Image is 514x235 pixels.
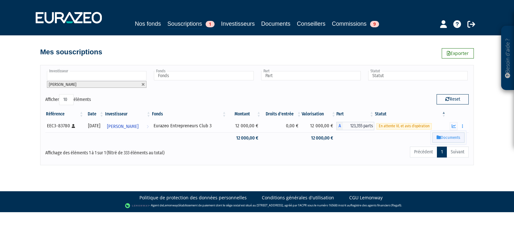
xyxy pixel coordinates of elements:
[437,147,447,158] a: 1
[297,19,325,28] a: Conseillers
[49,82,76,87] span: [PERSON_NAME]
[261,109,302,120] th: Droits d'entrée: activer pour trier la colonne par ordre croissant
[135,19,161,28] a: Nos fonds
[227,120,261,132] td: 12 000,00 €
[227,109,261,120] th: Montant: activer pour trier la colonne par ordre croissant
[343,122,374,130] span: 123,355 parts
[154,122,225,129] div: Eurazeo Entrepreneurs Club 3
[45,146,216,156] div: Affichage des éléments 1 à 1 sur 1 (filtré de 333 éléments au total)
[151,109,227,120] th: Fonds: activer pour trier la colonne par ordre croissant
[432,132,465,143] a: Documents
[227,132,261,144] td: 12 000,00 €
[336,109,374,120] th: Part: activer pour trier la colonne par ordre croissant
[45,94,91,105] label: Afficher éléments
[104,120,151,132] a: [PERSON_NAME]
[72,124,75,128] i: [Français] Personne physique
[302,120,336,132] td: 12 000,00 €
[336,122,374,130] div: A - Eurazeo Entrepreneurs Club 3
[374,109,447,120] th: Statut : activer pour trier la colonne par ordre d&eacute;croissant
[261,120,302,132] td: 0,00 €
[350,203,401,207] a: Registre des agents financiers (Regafi)
[107,121,138,132] span: [PERSON_NAME]
[336,122,343,130] span: A
[6,203,508,209] div: - Agent de (établissement de paiement dont le siège social est situé au [STREET_ADDRESS], agréé p...
[302,132,336,144] td: 12 000,00 €
[163,203,178,207] a: Lemonway
[261,19,290,28] a: Documents
[104,109,151,120] th: Investisseur: activer pour trier la colonne par ordre croissant
[36,12,102,23] img: 1732889491-logotype_eurazeo_blanc_rvb.png
[59,94,74,105] select: Afficheréléments
[86,122,102,129] div: [DATE]
[349,194,383,201] a: CGU Lemonway
[139,194,247,201] a: Politique de protection des données personnelles
[370,21,379,27] span: 9
[40,48,102,56] h4: Mes souscriptions
[47,122,82,129] div: EEC3-83780
[442,48,474,59] a: Exporter
[146,121,149,132] i: Voir l'investisseur
[45,109,84,120] th: Référence : activer pour trier la colonne par ordre croissant
[504,29,511,87] p: Besoin d'aide ?
[167,19,215,29] a: Souscriptions1
[84,109,104,120] th: Date: activer pour trier la colonne par ordre croissant
[377,123,432,129] span: En attente VL et avis d'opération
[437,94,469,104] button: Reset
[125,203,150,209] img: logo-lemonway.png
[332,19,379,28] a: Commissions9
[302,109,336,120] th: Valorisation: activer pour trier la colonne par ordre croissant
[262,194,334,201] a: Conditions générales d'utilisation
[221,19,255,28] a: Investisseurs
[206,21,215,27] span: 1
